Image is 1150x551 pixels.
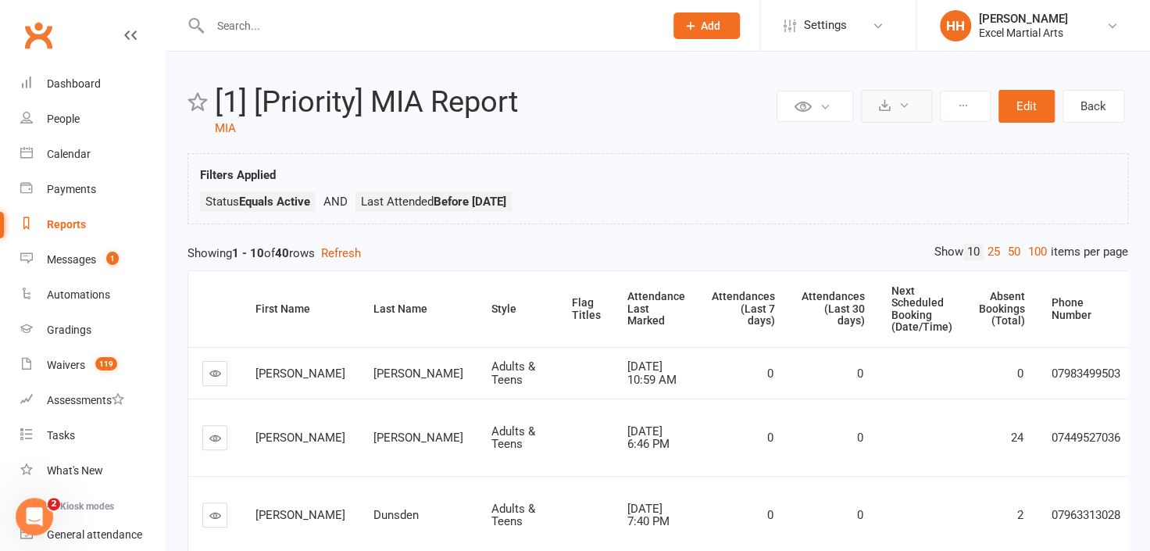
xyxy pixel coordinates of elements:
span: [PERSON_NAME] [373,431,463,445]
div: General attendance [47,528,142,541]
div: Reports [47,218,86,231]
a: 50 [1004,244,1024,260]
div: Flag Titles [572,297,601,321]
div: People [47,113,80,125]
a: 25 [984,244,1004,260]
div: What's New [47,464,103,477]
div: [PERSON_NAME] [979,12,1068,26]
span: 0 [857,367,863,381]
div: Automations [47,288,110,301]
div: Messages [47,253,96,266]
div: Calendar [47,148,91,160]
strong: Filters Applied [200,168,276,182]
span: Add [701,20,720,32]
iframe: Intercom live chat [16,498,53,535]
div: Waivers [47,359,85,371]
span: [DATE] 10:59 AM [627,360,677,387]
div: Assessments [47,394,124,406]
div: Dashboard [47,77,101,90]
a: People [20,102,165,137]
div: Attendance Last Marked [627,291,685,327]
strong: Before [DATE] [434,195,506,209]
span: 0 [857,431,863,445]
a: Tasks [20,418,165,453]
span: 07963313028 [1052,508,1120,522]
a: Messages 1 [20,242,165,277]
div: Excel Martial Arts [979,26,1068,40]
a: 100 [1024,244,1051,260]
button: Add [673,13,740,39]
span: 0 [767,431,773,445]
a: Clubworx [19,16,58,55]
div: First Name [255,303,347,315]
div: Style [491,303,545,315]
span: Dunsden [373,508,419,522]
a: Calendar [20,137,165,172]
span: 119 [95,357,117,370]
a: Automations [20,277,165,313]
span: Last Attended [361,195,506,209]
strong: Equals Active [239,195,310,209]
a: What's New [20,453,165,488]
span: 1 [106,252,119,265]
div: Gradings [47,324,91,336]
div: Absent Bookings (Total) [979,291,1025,327]
div: Tasks [47,429,75,442]
span: 0 [1017,367,1023,381]
span: Settings [804,8,847,43]
span: [PERSON_NAME] [373,367,463,381]
span: [DATE] 7:40 PM [627,502,670,529]
div: Show items per page [934,244,1128,260]
strong: 1 - 10 [232,246,264,260]
div: Attendances (Last 30 days) [802,291,865,327]
span: [PERSON_NAME] [255,508,345,522]
span: 0 [767,508,773,522]
div: Last Name [373,303,465,315]
div: Phone Number [1052,297,1122,321]
button: Refresh [321,244,361,263]
span: [PERSON_NAME] [255,431,345,445]
span: [DATE] 6:46 PM [627,424,670,452]
a: MIA [215,121,236,135]
span: 2 [48,498,60,510]
span: 2 [1017,508,1023,522]
div: Showing of rows [187,244,1128,263]
span: 07983499503 [1052,367,1120,381]
span: Status [205,195,310,209]
span: 24 [1011,431,1023,445]
h2: [1] [Priority] MIA Report [215,86,773,119]
a: Payments [20,172,165,207]
span: 0 [857,508,863,522]
div: HH [940,10,971,41]
div: Payments [47,183,96,195]
a: 10 [963,244,984,260]
span: 07449527036 [1052,431,1120,445]
span: [PERSON_NAME] [255,367,345,381]
a: Reports [20,207,165,242]
a: Dashboard [20,66,165,102]
a: Waivers 119 [20,348,165,383]
button: Edit [998,90,1055,123]
span: Adults & Teens [491,424,535,452]
span: Adults & Teens [491,360,535,387]
a: Gradings [20,313,165,348]
span: 0 [767,367,773,381]
a: Back [1062,90,1124,123]
span: Adults & Teens [491,502,535,529]
strong: 40 [275,246,289,260]
a: Assessments [20,383,165,418]
input: Search... [205,15,653,37]
div: Attendances (Last 7 days) [712,291,775,327]
div: Next Scheduled Booking (Date/Time) [891,285,952,334]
